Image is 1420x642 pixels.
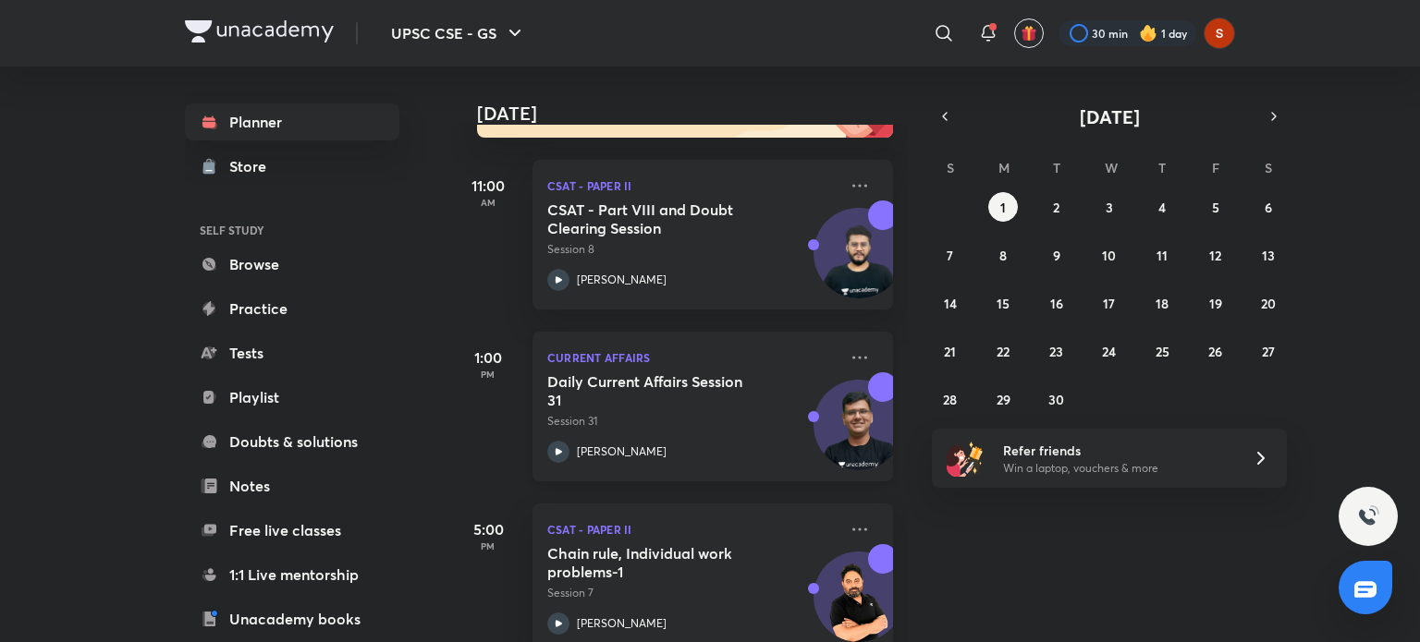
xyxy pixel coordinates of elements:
[547,544,777,581] h5: Chain rule, Individual work problems-1
[185,246,399,283] a: Browse
[814,218,903,307] img: Avatar
[380,15,537,52] button: UPSC CSE - GS
[1139,24,1157,42] img: streak
[1204,18,1235,49] img: samarth tomar
[1357,505,1379,527] img: ttu
[547,241,838,258] p: Session 8
[1042,192,1071,222] button: September 2, 2025
[1053,159,1060,176] abbr: Tuesday
[1042,288,1071,318] button: September 16, 2025
[185,467,399,504] a: Notes
[947,159,954,176] abbr: Sunday
[185,556,399,593] a: 1:1 Live mentorship
[1201,336,1230,366] button: September 26, 2025
[451,175,525,197] h5: 11:00
[999,247,1007,264] abbr: September 8, 2025
[1265,199,1272,216] abbr: September 6, 2025
[451,369,525,380] p: PM
[1042,336,1071,366] button: September 23, 2025
[1158,199,1166,216] abbr: September 4, 2025
[185,423,399,460] a: Doubts & solutions
[451,346,525,369] h5: 1:00
[1201,192,1230,222] button: September 5, 2025
[944,343,956,360] abbr: September 21, 2025
[1212,199,1219,216] abbr: September 5, 2025
[185,512,399,549] a: Free live classes
[185,600,399,637] a: Unacademy books
[1053,199,1059,216] abbr: September 2, 2025
[1095,288,1124,318] button: September 17, 2025
[1102,343,1116,360] abbr: September 24, 2025
[947,247,953,264] abbr: September 7, 2025
[988,192,1018,222] button: September 1, 2025
[998,159,1010,176] abbr: Monday
[1254,336,1283,366] button: September 27, 2025
[547,200,777,237] h5: CSAT - Part VIII and Doubt Clearing Session
[1053,247,1060,264] abbr: September 9, 2025
[1095,336,1124,366] button: September 24, 2025
[936,336,965,366] button: September 21, 2025
[1048,391,1064,408] abbr: September 30, 2025
[1042,240,1071,270] button: September 9, 2025
[1095,192,1124,222] button: September 3, 2025
[577,615,667,632] p: [PERSON_NAME]
[547,346,838,369] p: Current Affairs
[1042,384,1071,414] button: September 30, 2025
[936,288,965,318] button: September 14, 2025
[814,390,903,478] img: Avatar
[997,295,1010,312] abbr: September 15, 2025
[1262,343,1275,360] abbr: September 27, 2025
[943,391,957,408] abbr: September 28, 2025
[547,372,777,409] h5: Daily Current Affairs Session 31
[1254,288,1283,318] button: September 20, 2025
[1105,159,1118,176] abbr: Wednesday
[1261,295,1276,312] abbr: September 20, 2025
[547,518,838,540] p: CSAT - Paper II
[1080,104,1140,129] span: [DATE]
[229,155,277,177] div: Store
[988,336,1018,366] button: September 22, 2025
[185,103,399,140] a: Planner
[958,103,1261,129] button: [DATE]
[1147,240,1177,270] button: September 11, 2025
[1021,25,1037,42] img: avatar
[1212,159,1219,176] abbr: Friday
[997,343,1010,360] abbr: September 22, 2025
[1003,441,1230,460] h6: Refer friends
[451,540,525,551] p: PM
[185,379,399,416] a: Playlist
[1265,159,1272,176] abbr: Saturday
[185,334,399,371] a: Tests
[1254,192,1283,222] button: September 6, 2025
[185,20,334,47] a: Company Logo
[1050,295,1063,312] abbr: September 16, 2025
[185,214,399,246] h6: SELF STUDY
[1095,240,1124,270] button: September 10, 2025
[997,391,1010,408] abbr: September 29, 2025
[1209,247,1221,264] abbr: September 12, 2025
[185,20,334,42] img: Company Logo
[1106,199,1113,216] abbr: September 3, 2025
[1049,343,1063,360] abbr: September 23, 2025
[988,288,1018,318] button: September 15, 2025
[1147,288,1177,318] button: September 18, 2025
[1201,240,1230,270] button: September 12, 2025
[1156,343,1169,360] abbr: September 25, 2025
[185,290,399,327] a: Practice
[577,272,667,288] p: [PERSON_NAME]
[1262,247,1275,264] abbr: September 13, 2025
[1000,199,1006,216] abbr: September 1, 2025
[1147,192,1177,222] button: September 4, 2025
[1209,295,1222,312] abbr: September 19, 2025
[936,384,965,414] button: September 28, 2025
[944,295,957,312] abbr: September 14, 2025
[1102,247,1116,264] abbr: September 10, 2025
[1103,295,1115,312] abbr: September 17, 2025
[547,585,838,601] p: Session 7
[936,240,965,270] button: September 7, 2025
[547,413,838,430] p: Session 31
[1157,247,1168,264] abbr: September 11, 2025
[1147,336,1177,366] button: September 25, 2025
[947,440,984,477] img: referral
[547,175,838,197] p: CSAT - Paper II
